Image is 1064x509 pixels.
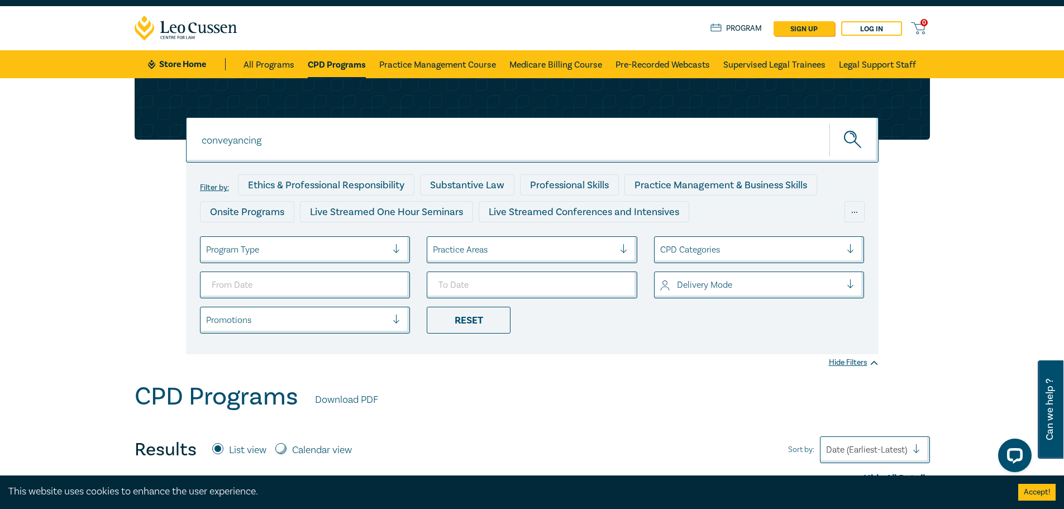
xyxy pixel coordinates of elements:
[826,444,828,456] input: Sort by
[788,444,814,456] span: Sort by:
[135,472,930,486] div: Hide All Details
[379,50,496,78] a: Practice Management Course
[244,50,294,78] a: All Programs
[315,393,378,407] a: Download PDF
[292,443,352,458] label: Calendar view
[148,58,226,70] a: Store Home
[200,183,229,192] label: Filter by:
[645,228,747,249] div: National Programs
[520,174,619,196] div: Professional Skills
[200,201,294,222] div: Onsite Programs
[186,117,879,163] input: Search for a program title, program description or presenter name
[624,174,817,196] div: Practice Management & Business Skills
[206,244,208,256] input: select
[844,201,865,222] div: ...
[300,201,473,222] div: Live Streamed One Hour Seminars
[920,19,928,26] span: 0
[229,443,266,458] label: List view
[829,357,879,368] div: Hide Filters
[517,228,639,249] div: 10 CPD Point Packages
[1044,367,1055,452] span: Can we help ?
[710,22,762,35] a: Program
[660,279,662,291] input: select
[841,21,902,36] a: Log in
[135,382,298,411] h1: CPD Programs
[509,50,602,78] a: Medicare Billing Course
[660,244,662,256] input: select
[200,228,377,249] div: Live Streamed Practical Workshops
[308,50,366,78] a: CPD Programs
[383,228,511,249] div: Pre-Recorded Webcasts
[774,21,834,36] a: sign up
[1018,484,1056,501] button: Accept cookies
[479,201,689,222] div: Live Streamed Conferences and Intensives
[989,434,1036,481] iframe: LiveChat chat widget
[420,174,514,196] div: Substantive Law
[433,244,435,256] input: select
[8,484,1001,499] div: This website uses cookies to enhance the user experience.
[616,50,710,78] a: Pre-Recorded Webcasts
[206,314,208,326] input: select
[427,272,637,298] input: To Date
[427,307,510,334] div: Reset
[839,50,916,78] a: Legal Support Staff
[135,439,197,461] h4: Results
[238,174,414,196] div: Ethics & Professional Responsibility
[723,50,826,78] a: Supervised Legal Trainees
[200,272,411,298] input: From Date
